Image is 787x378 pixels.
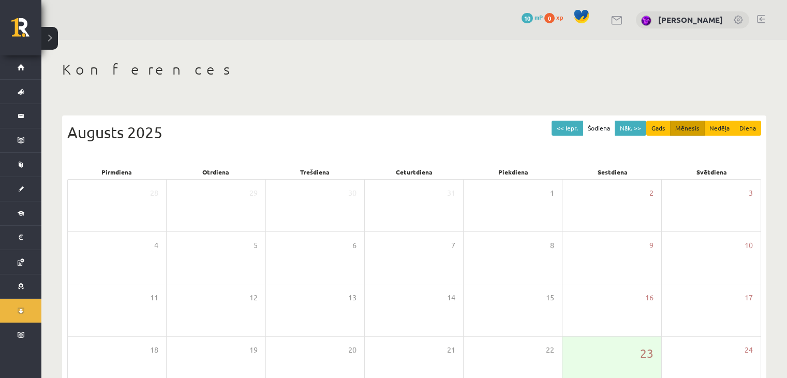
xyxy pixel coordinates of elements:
[522,13,543,21] a: 10 mP
[658,14,723,25] a: [PERSON_NAME]
[546,292,554,303] span: 15
[150,344,158,356] span: 18
[615,121,646,136] button: Nāk. >>
[150,292,158,303] span: 11
[649,240,654,251] span: 9
[352,240,357,251] span: 6
[734,121,761,136] button: Diena
[745,344,753,356] span: 24
[265,165,365,179] div: Trešdiena
[544,13,568,21] a: 0 xp
[522,13,533,23] span: 10
[67,121,761,144] div: Augusts 2025
[249,187,258,199] span: 29
[167,165,266,179] div: Otrdiena
[704,121,735,136] button: Nedēļa
[749,187,753,199] span: 3
[745,240,753,251] span: 10
[447,292,455,303] span: 14
[62,61,766,78] h1: Konferences
[150,187,158,199] span: 28
[447,187,455,199] span: 31
[640,344,654,362] span: 23
[365,165,464,179] div: Ceturtdiena
[546,344,554,356] span: 22
[254,240,258,251] span: 5
[11,18,41,44] a: Rīgas 1. Tālmācības vidusskola
[249,292,258,303] span: 12
[563,165,662,179] div: Sestdiena
[556,13,563,21] span: xp
[645,292,654,303] span: 16
[641,16,651,26] img: Marija Nicmane
[348,187,357,199] span: 30
[544,13,555,23] span: 0
[249,344,258,356] span: 19
[670,121,705,136] button: Mēnesis
[447,344,455,356] span: 21
[552,121,583,136] button: << Iepr.
[348,292,357,303] span: 13
[348,344,357,356] span: 20
[451,240,455,251] span: 7
[464,165,563,179] div: Piekdiena
[583,121,615,136] button: Šodiena
[534,13,543,21] span: mP
[745,292,753,303] span: 17
[662,165,761,179] div: Svētdiena
[67,165,167,179] div: Pirmdiena
[550,187,554,199] span: 1
[550,240,554,251] span: 8
[154,240,158,251] span: 4
[646,121,671,136] button: Gads
[649,187,654,199] span: 2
